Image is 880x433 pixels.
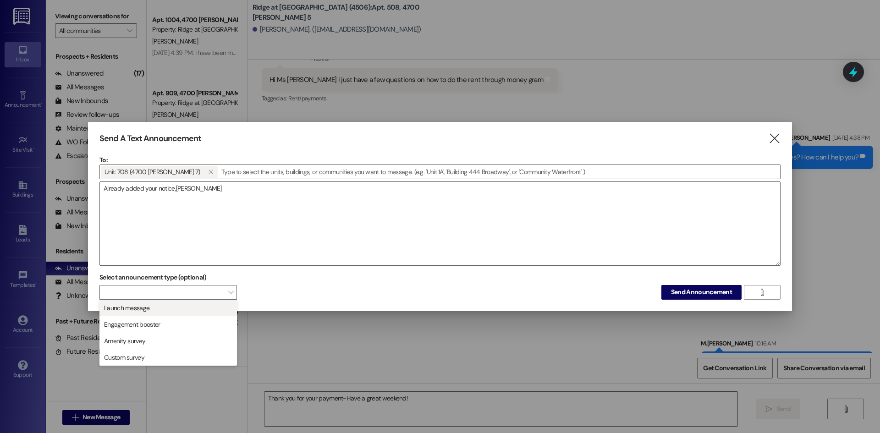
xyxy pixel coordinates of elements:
label: Select announcement type (optional) [99,270,207,285]
span: Send Announcement [671,287,732,297]
textarea: Already added your notice,[PERSON_NAME] [100,182,780,265]
span: Launch message [104,303,149,312]
span: Amenity survey [104,336,145,345]
span: Engagement booster [104,320,160,329]
span: Unit: 708 (4700 Stringfellow 7) [104,166,200,178]
h3: Send A Text Announcement [99,133,201,144]
input: Type to select the units, buildings, or communities you want to message. (e.g. 'Unit 1A', 'Buildi... [219,165,780,179]
button: Unit: 708 (4700 Stringfellow 7) [204,166,218,178]
i:  [768,134,781,143]
div: Already added your notice,[PERSON_NAME] [99,181,781,266]
p: To: [99,155,781,164]
i:  [759,289,765,296]
span: Custom survey [104,353,144,362]
button: Send Announcement [661,285,742,300]
i:  [208,168,213,175]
